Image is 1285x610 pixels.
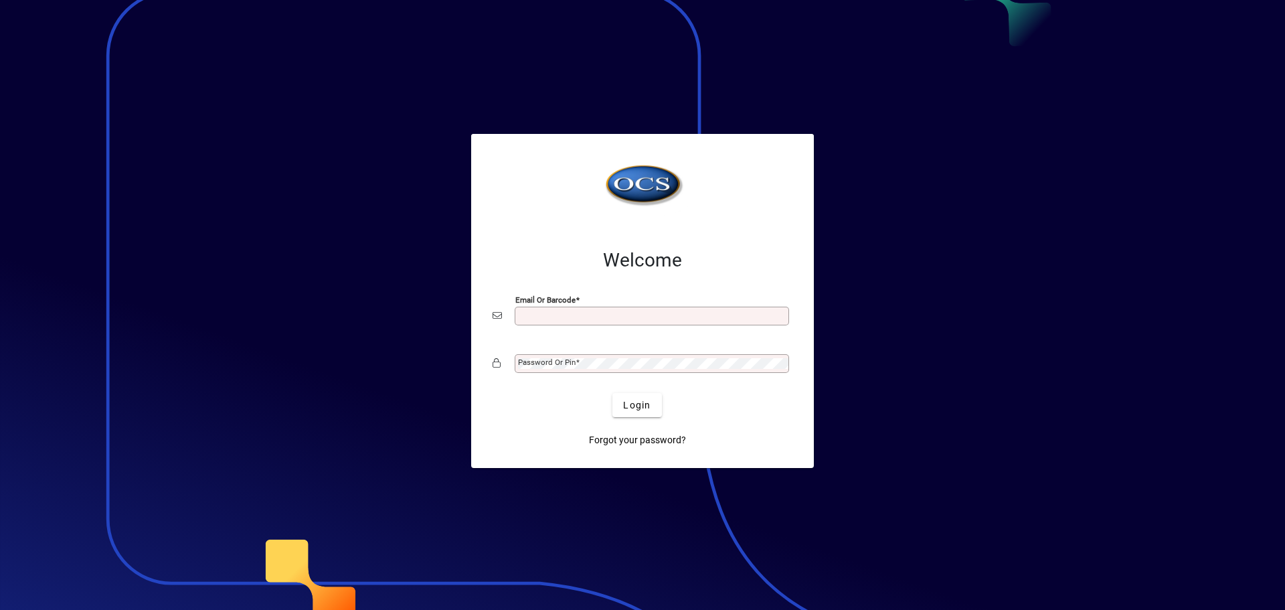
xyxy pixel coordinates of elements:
a: Forgot your password? [584,428,691,452]
span: Forgot your password? [589,433,686,447]
button: Login [612,393,661,417]
span: Login [623,398,651,412]
h2: Welcome [493,249,792,272]
mat-label: Email or Barcode [515,295,576,305]
mat-label: Password or Pin [518,358,576,367]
